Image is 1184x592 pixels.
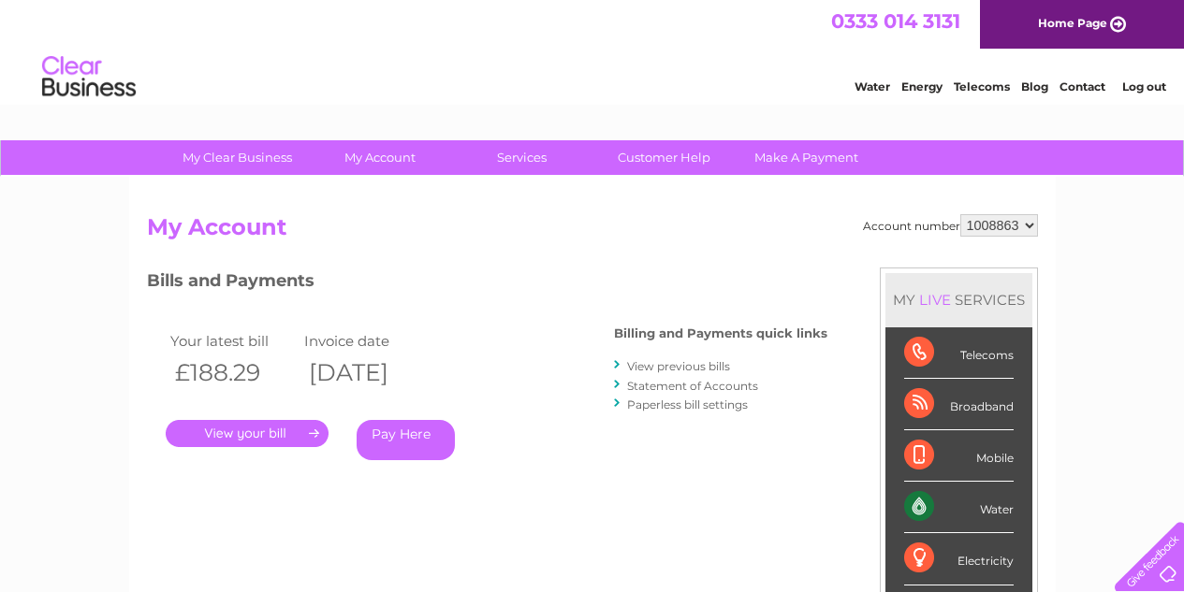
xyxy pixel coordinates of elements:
div: LIVE [915,291,955,309]
div: Clear Business is a trading name of Verastar Limited (registered in [GEOGRAPHIC_DATA] No. 3667643... [151,10,1035,91]
a: Pay Here [357,420,455,460]
a: Water [855,79,890,94]
div: Mobile [904,430,1014,482]
a: Services [445,140,599,175]
div: Telecoms [904,327,1014,379]
a: Log out [1122,79,1166,94]
h2: My Account [147,214,1038,250]
div: MY SERVICES [885,273,1032,326]
a: Contact [1060,79,1105,94]
a: Energy [901,79,943,94]
h4: Billing and Payments quick links [614,326,827,340]
div: Water [904,482,1014,533]
div: Broadband [904,379,1014,430]
a: Paperless bill settings [627,397,748,412]
th: [DATE] [300,354,434,392]
a: Telecoms [954,79,1010,94]
td: Invoice date [300,328,434,354]
div: Account number [863,214,1038,237]
div: Electricity [904,533,1014,585]
a: My Clear Business [160,140,314,175]
h3: Bills and Payments [147,267,827,300]
a: My Account [302,140,457,175]
a: View previous bills [627,359,730,373]
a: Statement of Accounts [627,379,758,393]
img: logo.png [41,49,137,106]
a: Blog [1021,79,1048,94]
th: £188.29 [166,354,300,392]
td: Your latest bill [166,328,300,354]
a: 0333 014 3131 [831,9,960,33]
a: Make A Payment [729,140,884,175]
a: . [166,420,329,447]
a: Customer Help [587,140,741,175]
